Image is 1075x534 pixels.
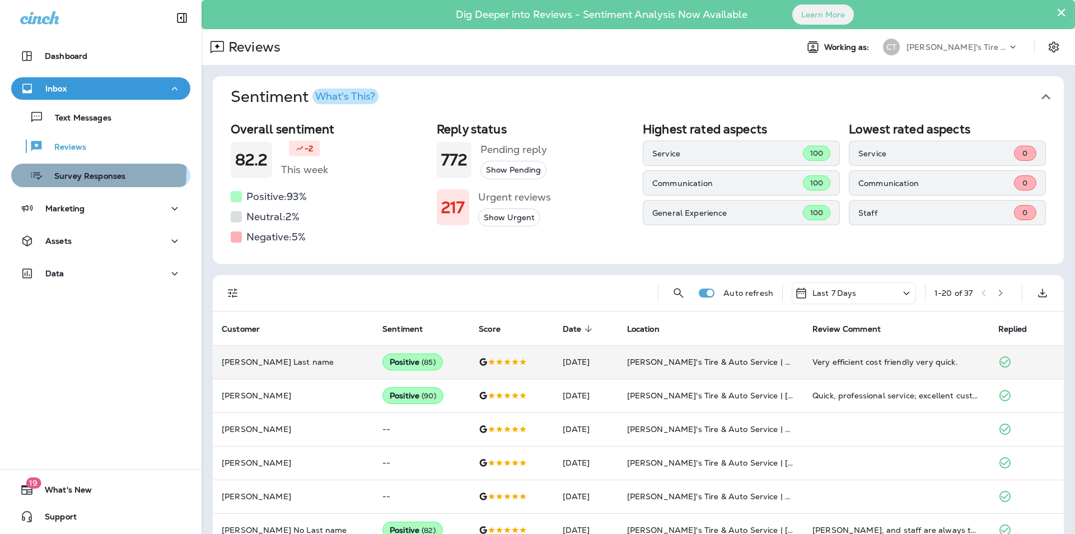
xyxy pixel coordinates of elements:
[423,13,780,16] p: Dig Deeper into Reviews - Sentiment Analysis Now Available
[858,208,1014,217] p: Staff
[305,143,313,154] p: -2
[373,480,470,513] td: --
[382,324,423,334] span: Sentiment
[312,89,378,104] button: What's This?
[11,105,190,129] button: Text Messages
[246,188,307,206] h5: Positive: 93 %
[315,91,375,101] div: What's This?
[627,491,834,502] span: [PERSON_NAME]'s Tire & Auto Service | Ambassador
[652,208,803,217] p: General Experience
[858,179,1014,188] p: Communication
[479,324,515,334] span: Score
[222,357,364,366] p: [PERSON_NAME] Last name
[166,7,198,29] button: Collapse Sidebar
[1022,178,1027,188] span: 0
[1022,208,1027,217] span: 0
[998,324,1027,334] span: Replied
[812,356,980,368] div: Very efficient cost friendly very quick.
[11,505,190,528] button: Support
[222,458,364,467] p: [PERSON_NAME]
[222,492,364,501] p: [PERSON_NAME]
[45,236,72,245] p: Assets
[45,204,85,213] p: Marketing
[422,391,436,401] span: ( 90 )
[1044,37,1064,57] button: Settings
[1022,148,1027,158] span: 0
[998,324,1042,334] span: Replied
[11,77,190,100] button: Inbox
[480,161,546,179] button: Show Pending
[26,477,41,489] span: 19
[222,425,364,434] p: [PERSON_NAME]
[812,390,980,401] div: Quick, professional service; excellent customer service, professionalism and expertise! Patrick a...
[34,512,77,526] span: Support
[437,122,634,136] h2: Reply status
[812,324,881,334] span: Review Comment
[373,412,470,446] td: --
[222,76,1073,118] button: SentimentWhat's This?
[723,289,773,298] p: Auto refresh
[1031,282,1054,304] button: Export as CSV
[222,282,244,304] button: Filters
[627,357,815,367] span: [PERSON_NAME]'s Tire & Auto Service | Laplace
[479,324,501,334] span: Score
[44,113,111,124] p: Text Messages
[554,412,618,446] td: [DATE]
[792,4,854,25] button: Learn More
[554,379,618,412] td: [DATE]
[45,84,67,93] p: Inbox
[11,45,190,67] button: Dashboard
[373,446,470,480] td: --
[627,324,674,334] span: Location
[812,324,895,334] span: Review Comment
[810,208,823,217] span: 100
[627,324,660,334] span: Location
[34,485,92,499] span: What's New
[11,164,190,187] button: Survey Responses
[627,391,872,401] span: [PERSON_NAME]'s Tire & Auto Service | [GEOGRAPHIC_DATA]
[246,208,300,226] h5: Neutral: 2 %
[11,262,190,285] button: Data
[627,458,872,468] span: [PERSON_NAME]'s Tire & Auto Service | [GEOGRAPHIC_DATA]
[235,151,268,169] h1: 82.2
[43,142,86,153] p: Reviews
[824,43,872,52] span: Working as:
[1056,3,1067,21] button: Close
[11,197,190,220] button: Marketing
[652,149,803,158] p: Service
[11,479,190,501] button: 19What's New
[812,289,857,298] p: Last 7 Days
[11,134,190,158] button: Reviews
[934,289,973,298] div: 1 - 20 of 37
[563,324,596,334] span: Date
[213,118,1064,264] div: SentimentWhat's This?
[480,141,547,159] h5: Pending reply
[627,424,806,434] span: [PERSON_NAME]'s Tire & Auto Service | Verot
[563,324,582,334] span: Date
[554,345,618,379] td: [DATE]
[478,208,540,227] button: Show Urgent
[554,446,618,480] td: [DATE]
[382,324,437,334] span: Sentiment
[382,387,443,404] div: Positive
[222,324,274,334] span: Customer
[422,357,436,367] span: ( 85 )
[281,161,328,179] h5: This week
[246,228,306,246] h5: Negative: 5 %
[224,39,281,55] p: Reviews
[652,179,803,188] p: Communication
[222,391,364,400] p: [PERSON_NAME]
[643,122,840,136] h2: Highest rated aspects
[441,198,465,217] h1: 217
[45,269,64,278] p: Data
[231,122,428,136] h2: Overall sentiment
[883,39,900,55] div: CT
[849,122,1046,136] h2: Lowest rated aspects
[906,43,1007,52] p: [PERSON_NAME]'s Tire & Auto
[231,87,378,106] h1: Sentiment
[45,52,87,61] p: Dashboard
[441,151,467,169] h1: 772
[810,178,823,188] span: 100
[810,148,823,158] span: 100
[478,188,551,206] h5: Urgent reviews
